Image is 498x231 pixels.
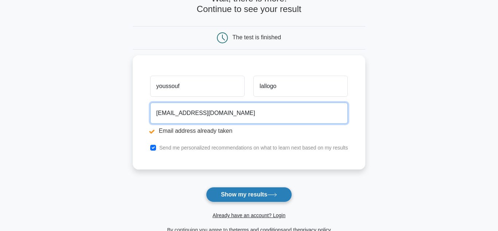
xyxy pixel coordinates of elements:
[213,212,285,218] a: Already have an account? Login
[206,187,292,202] button: Show my results
[150,127,348,135] li: Email address already taken
[159,145,348,151] label: Send me personalized recommendations on what to learn next based on my results
[150,76,245,97] input: First name
[253,76,348,97] input: Last name
[150,103,348,124] input: Email
[233,34,281,40] div: The test is finished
